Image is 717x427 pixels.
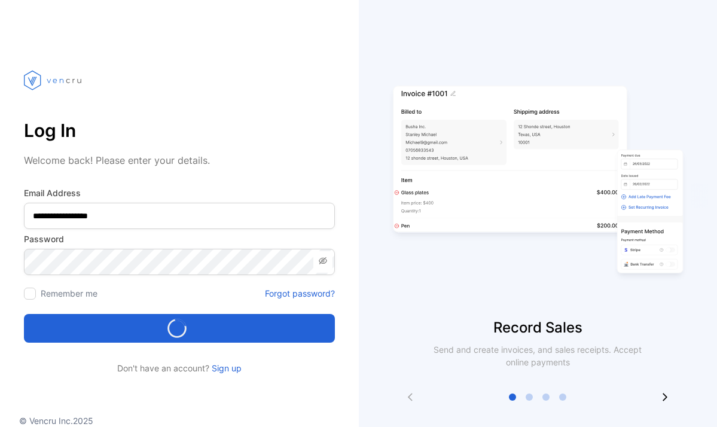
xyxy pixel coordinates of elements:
p: Don't have an account? [24,362,335,374]
p: Welcome back! Please enter your details. [24,153,335,167]
a: Forgot password? [265,287,335,300]
img: slider image [388,48,687,317]
label: Email Address [24,187,335,199]
p: Send and create invoices, and sales receipts. Accept online payments [423,343,652,368]
label: Password [24,233,335,245]
a: Sign up [209,363,242,373]
img: vencru logo [24,48,84,112]
p: Log In [24,116,335,145]
label: Remember me [41,288,97,298]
